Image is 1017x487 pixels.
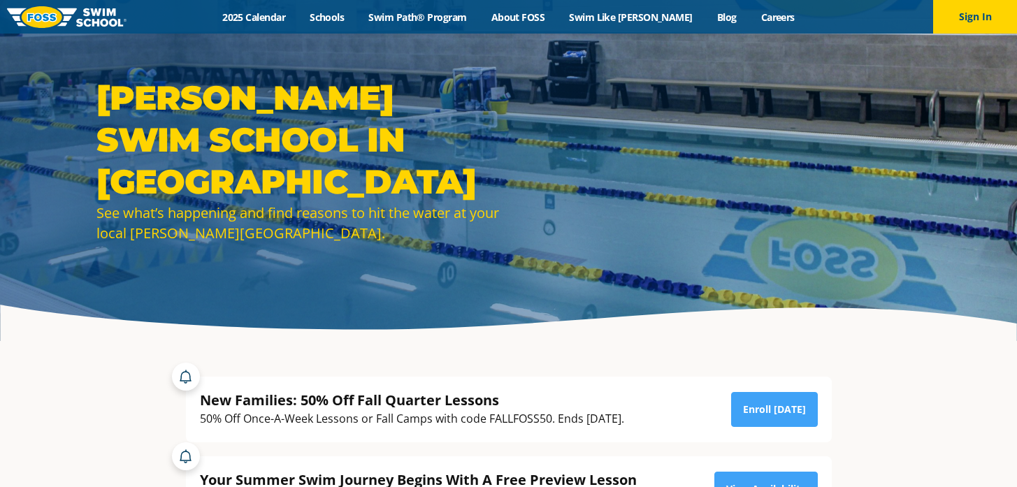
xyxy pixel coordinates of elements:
[200,409,624,428] div: 50% Off Once-A-Week Lessons or Fall Camps with code FALLFOSS50. Ends [DATE].
[705,10,749,24] a: Blog
[479,10,557,24] a: About FOSS
[210,10,298,24] a: 2025 Calendar
[298,10,356,24] a: Schools
[557,10,705,24] a: Swim Like [PERSON_NAME]
[7,6,127,28] img: FOSS Swim School Logo
[749,10,807,24] a: Careers
[96,77,502,203] h1: [PERSON_NAME] Swim School in [GEOGRAPHIC_DATA]
[96,203,502,243] div: See what’s happening and find reasons to hit the water at your local [PERSON_NAME][GEOGRAPHIC_DATA].
[731,392,818,427] a: Enroll [DATE]
[356,10,479,24] a: Swim Path® Program
[200,391,624,409] div: New Families: 50% Off Fall Quarter Lessons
